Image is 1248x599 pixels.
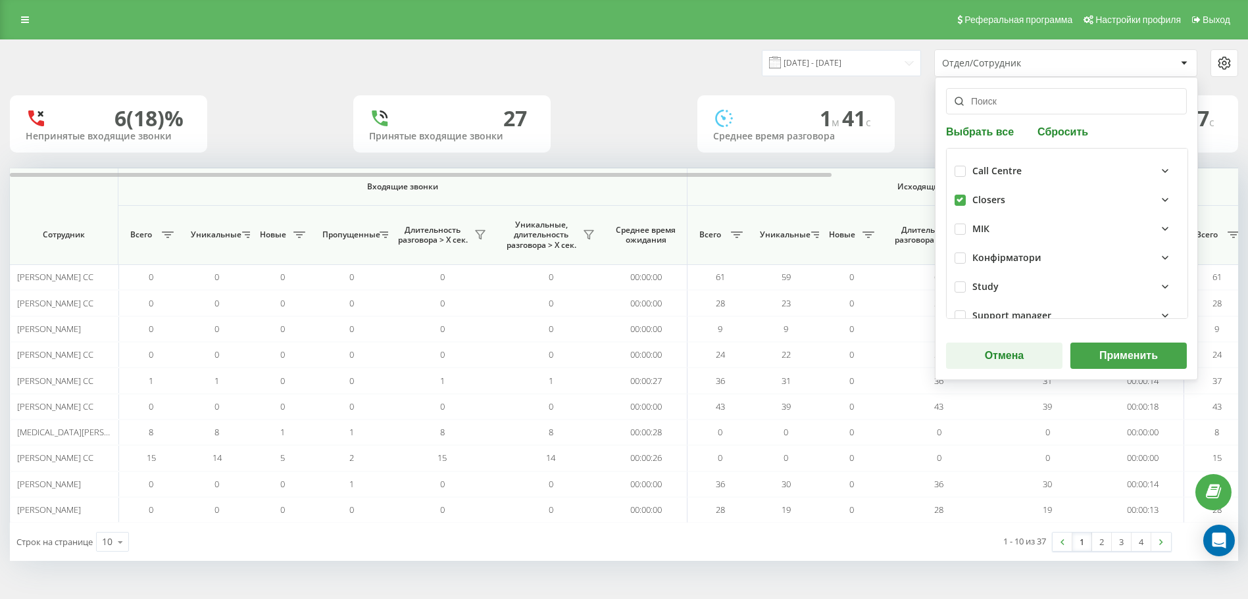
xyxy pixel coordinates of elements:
span: 0 [215,400,220,412]
span: 8 [149,426,154,438]
span: 8 [1215,426,1220,438]
div: Непринятые входящие звонки [26,131,191,142]
span: [PERSON_NAME] CC [17,375,93,387]
div: Closers [972,195,1005,206]
a: 2 [1092,533,1112,551]
span: 0 [440,297,445,309]
span: 0 [850,271,855,283]
span: [PERSON_NAME] CC [17,297,93,309]
span: c [866,115,871,130]
div: Конфірматори [972,252,1041,264]
span: Уникальные [191,229,238,240]
span: 0 [149,297,154,309]
span: 36 [716,375,725,387]
span: 1 [820,104,842,132]
span: 0 [549,400,553,412]
span: Длительность разговора > Х сек. [891,225,967,245]
span: [MEDICAL_DATA][PERSON_NAME] CC [17,426,158,438]
span: 0 [549,271,553,283]
button: Применить [1070,343,1187,369]
span: 0 [549,323,553,335]
span: 15 [1212,452,1222,464]
td: 00:00:00 [605,264,687,290]
span: Настройки профиля [1095,14,1181,25]
span: 1 [149,375,154,387]
span: 0 [718,452,723,464]
span: 43 [716,400,725,412]
span: 0 [281,297,286,309]
span: 0 [215,271,220,283]
span: Входящие звонки [153,181,653,192]
span: 0 [850,348,855,360]
span: 0 [1045,426,1050,438]
div: 10 [102,535,112,548]
div: МІК [972,224,989,235]
span: Уникальные, длительность разговора > Х сек. [503,220,579,251]
td: 00:00:14 [1102,368,1184,393]
span: 0 [549,478,553,490]
span: 8 [549,426,553,438]
span: 14 [547,452,556,464]
span: 9 [1215,323,1220,335]
span: Сотрудник [21,229,107,240]
span: 28 [716,504,725,515]
span: 0 [281,323,286,335]
span: 0 [850,426,855,438]
span: 8 [215,426,220,438]
span: 31 [1043,375,1053,387]
td: 00:00:00 [605,342,687,368]
span: 8 [440,426,445,438]
span: [PERSON_NAME] [17,478,81,490]
span: Реферальная программа [964,14,1072,25]
span: 0 [215,504,220,515]
span: 28 [1212,297,1222,309]
td: 00:00:26 [605,445,687,471]
span: [PERSON_NAME] СС [17,452,93,464]
a: 3 [1112,533,1132,551]
td: 00:00:27 [605,368,687,393]
span: [PERSON_NAME] [17,504,81,515]
span: м [832,115,842,130]
span: 28 [716,297,725,309]
div: Support manager [972,310,1051,322]
td: 00:00:00 [605,394,687,419]
span: 0 [350,271,355,283]
span: 0 [549,297,553,309]
span: 61 [1212,271,1222,283]
span: 36 [935,478,944,490]
span: [PERSON_NAME] CC [17,271,93,283]
span: Длительность разговора > Х сек. [395,225,470,245]
span: 0 [350,297,355,309]
span: 15 [147,452,156,464]
td: 00:00:28 [605,419,687,445]
span: 0 [215,348,220,360]
span: 19 [782,504,791,515]
td: 00:00:00 [605,497,687,523]
span: 0 [350,348,355,360]
span: 0 [850,400,855,412]
span: 0 [850,478,855,490]
div: Среднее время разговора [713,131,879,142]
span: 0 [149,323,154,335]
span: 24 [716,348,725,360]
input: Поиск [946,88,1187,114]
span: 0 [440,271,445,283]
div: 6 (18)% [114,106,184,131]
span: 0 [350,375,355,387]
span: 22 [782,348,791,360]
span: 0 [549,504,553,515]
span: 1 [281,426,286,438]
td: 00:00:00 [605,290,687,316]
td: 00:00:00 [605,316,687,342]
span: 0 [937,452,941,464]
div: 1 - 10 из 37 [1003,535,1046,548]
button: Выбрать все [946,125,1018,137]
span: 43 [935,400,944,412]
span: 0 [549,348,553,360]
span: 31 [782,375,791,387]
span: 0 [149,271,154,283]
span: 36 [935,375,944,387]
span: 2 [350,452,355,464]
span: 0 [215,478,220,490]
span: 19 [1043,504,1053,515]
